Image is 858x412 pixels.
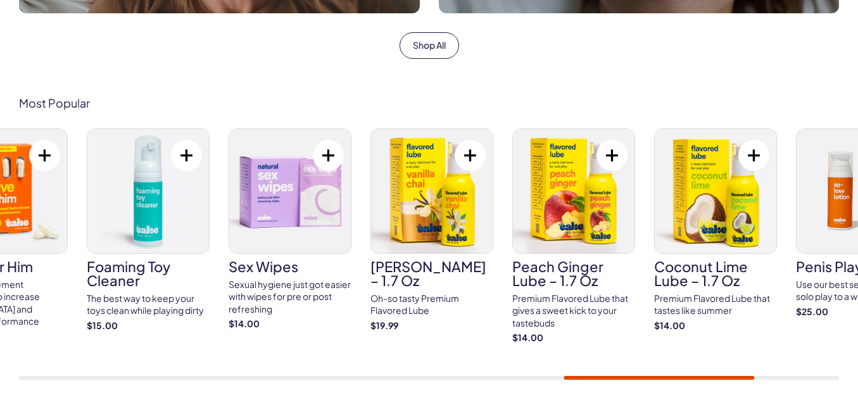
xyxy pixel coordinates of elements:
[87,259,210,287] h3: Foaming Toy Cleaner
[512,292,635,330] div: Premium Flavored Lube that gives a sweet kick to your tastebuds
[513,129,634,253] img: Peach Ginger Lube – 1.7 oz
[87,128,210,332] a: Foaming Toy Cleaner Foaming Toy Cleaner The best way to keep your toys clean while playing dirty ...
[370,128,493,332] a: Vanilla Chai Lube – 1.7 oz [PERSON_NAME] – 1.7 oz Oh-so tasty Premium Flavored Lube $19.99
[87,320,210,332] strong: $15.00
[370,259,493,287] h3: [PERSON_NAME] – 1.7 oz
[655,129,776,253] img: Coconut Lime Lube – 1.7 oz
[654,292,777,317] div: Premium Flavored Lube that tastes like summer
[512,128,635,344] a: Peach Ginger Lube – 1.7 oz Peach Ginger Lube – 1.7 oz Premium Flavored Lube that gives a sweet ki...
[229,128,351,330] a: sex wipes sex wipes Sexual hygiene just got easier with wipes for pre or post refreshing $14.00
[87,129,209,253] img: Foaming Toy Cleaner
[229,278,351,316] div: Sexual hygiene just got easier with wipes for pre or post refreshing
[229,259,351,273] h3: sex wipes
[512,332,635,344] strong: $14.00
[370,320,493,332] strong: $19.99
[400,32,459,59] a: Shop All
[87,292,210,317] div: The best way to keep your toys clean while playing dirty
[370,292,493,317] div: Oh-so tasty Premium Flavored Lube
[654,128,777,332] a: Coconut Lime Lube – 1.7 oz Coconut Lime Lube – 1.7 oz Premium Flavored Lube that tastes like summ...
[654,320,777,332] strong: $14.00
[229,318,351,330] strong: $14.00
[229,129,351,253] img: sex wipes
[512,259,635,287] h3: Peach Ginger Lube – 1.7 oz
[654,259,777,287] h3: Coconut Lime Lube – 1.7 oz
[371,129,493,253] img: Vanilla Chai Lube – 1.7 oz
